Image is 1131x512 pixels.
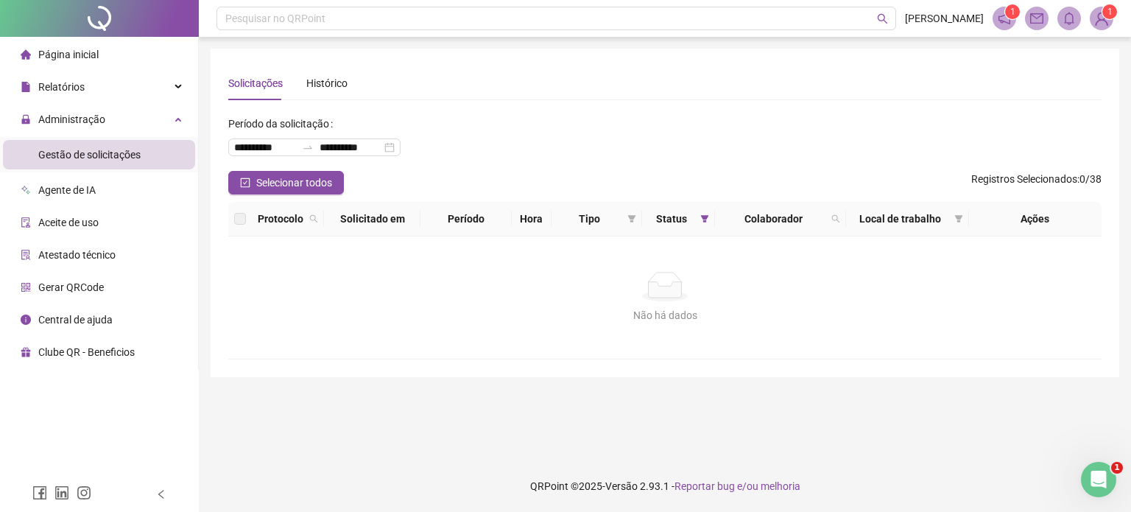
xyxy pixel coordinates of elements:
[228,75,283,91] div: Solicitações
[624,208,639,230] span: filter
[38,81,85,93] span: Relatórios
[648,211,694,227] span: Status
[700,214,709,223] span: filter
[38,314,113,326] span: Central de ajuda
[228,171,344,194] button: Selecionar todos
[38,217,99,228] span: Aceite de uso
[1107,7,1113,17] span: 1
[21,347,31,357] span: gift
[228,112,339,136] label: Período da solicitação
[256,175,332,191] span: Selecionar todos
[951,208,966,230] span: filter
[975,211,1096,227] div: Ações
[302,141,314,153] span: swap-right
[32,485,47,500] span: facebook
[1091,7,1113,29] img: 94862
[21,49,31,60] span: home
[306,75,348,91] div: Histórico
[199,460,1131,512] footer: QRPoint © 2025 - 2.93.1 -
[38,249,116,261] span: Atestado técnico
[1081,462,1116,497] iframe: Intercom live chat
[721,211,825,227] span: Colaborador
[258,211,303,227] span: Protocolo
[605,480,638,492] span: Versão
[54,485,69,500] span: linkedin
[21,82,31,92] span: file
[557,211,622,227] span: Tipo
[38,346,135,358] span: Clube QR - Beneficios
[306,208,321,230] span: search
[1010,7,1015,17] span: 1
[324,202,420,236] th: Solicitado em
[420,202,512,236] th: Período
[697,208,712,230] span: filter
[852,211,948,227] span: Local de trabalho
[156,489,166,499] span: left
[77,485,91,500] span: instagram
[21,250,31,260] span: solution
[674,480,800,492] span: Reportar bug e/ou melhoria
[954,214,963,223] span: filter
[38,149,141,161] span: Gestão de solicitações
[21,217,31,228] span: audit
[1030,12,1043,25] span: mail
[1063,12,1076,25] span: bell
[971,171,1102,194] span: : 0 / 38
[38,184,96,196] span: Agente de IA
[627,214,636,223] span: filter
[971,173,1077,185] span: Registros Selecionados
[38,281,104,293] span: Gerar QRCode
[828,208,843,230] span: search
[38,49,99,60] span: Página inicial
[831,214,840,223] span: search
[309,214,318,223] span: search
[240,178,250,188] span: check-square
[905,10,984,27] span: [PERSON_NAME]
[21,315,31,325] span: info-circle
[246,307,1084,323] div: Não há dados
[998,12,1011,25] span: notification
[1005,4,1020,19] sup: 1
[21,114,31,125] span: lock
[21,282,31,292] span: qrcode
[512,202,551,236] th: Hora
[1111,462,1123,474] span: 1
[302,141,314,153] span: to
[38,113,105,125] span: Administração
[877,13,888,24] span: search
[1102,4,1117,19] sup: Atualize o seu contato no menu Meus Dados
